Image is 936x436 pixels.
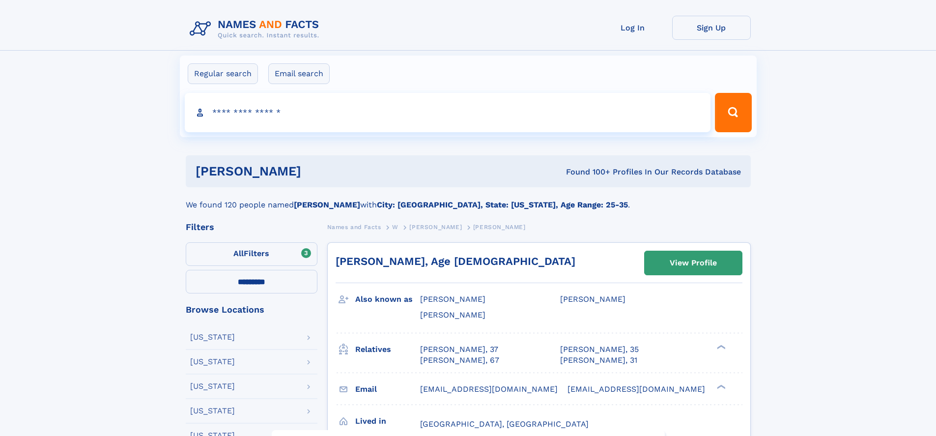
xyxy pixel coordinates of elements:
span: [EMAIL_ADDRESS][DOMAIN_NAME] [567,384,705,394]
a: W [392,221,398,233]
a: [PERSON_NAME], 67 [420,355,499,366]
a: Log In [594,16,672,40]
a: View Profile [645,251,742,275]
div: View Profile [670,252,717,274]
span: [EMAIL_ADDRESS][DOMAIN_NAME] [420,384,558,394]
input: search input [185,93,711,132]
a: [PERSON_NAME], 35 [560,344,639,355]
span: [PERSON_NAME] [420,310,485,320]
span: [PERSON_NAME] [409,224,462,231]
span: [PERSON_NAME] [560,294,625,304]
span: [PERSON_NAME] [473,224,526,231]
span: W [392,224,398,231]
a: [PERSON_NAME], 31 [560,355,637,366]
b: [PERSON_NAME] [294,200,360,209]
h3: Email [355,381,420,398]
a: [PERSON_NAME], 37 [420,344,498,355]
span: All [233,249,244,258]
a: [PERSON_NAME], Age [DEMOGRAPHIC_DATA] [336,255,575,267]
label: Filters [186,242,317,266]
h3: Relatives [355,341,420,358]
div: [US_STATE] [190,333,235,341]
h3: Also known as [355,291,420,308]
a: [PERSON_NAME] [409,221,462,233]
div: Found 100+ Profiles In Our Records Database [433,167,741,177]
div: ❯ [714,383,726,390]
label: Regular search [188,63,258,84]
span: [PERSON_NAME] [420,294,485,304]
div: ❯ [714,344,726,350]
div: [US_STATE] [190,407,235,415]
h3: Lived in [355,413,420,430]
div: [US_STATE] [190,358,235,366]
button: Search Button [715,93,751,132]
a: Sign Up [672,16,751,40]
div: We found 120 people named with . [186,187,751,211]
label: Email search [268,63,330,84]
div: [US_STATE] [190,382,235,390]
a: Names and Facts [327,221,381,233]
b: City: [GEOGRAPHIC_DATA], State: [US_STATE], Age Range: 25-35 [377,200,628,209]
div: Browse Locations [186,305,317,314]
img: Logo Names and Facts [186,16,327,42]
div: Filters [186,223,317,232]
h1: [PERSON_NAME] [196,165,434,177]
span: [GEOGRAPHIC_DATA], [GEOGRAPHIC_DATA] [420,419,589,429]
